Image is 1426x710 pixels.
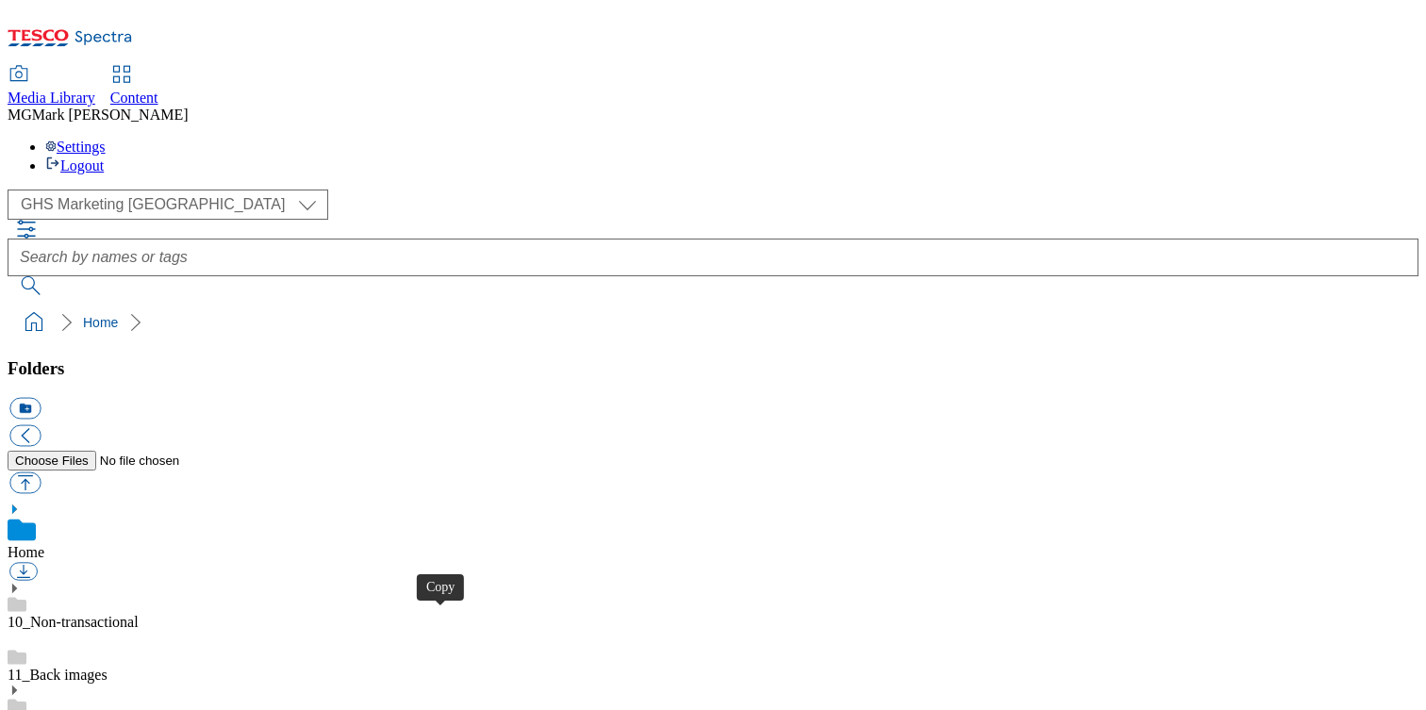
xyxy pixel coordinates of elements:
a: Logout [45,157,104,173]
a: Home [8,544,44,560]
span: Content [110,90,158,106]
span: Mark [PERSON_NAME] [32,107,189,123]
a: Media Library [8,67,95,107]
a: Content [110,67,158,107]
a: 11_Back images [8,667,108,683]
h3: Folders [8,358,1418,379]
span: Media Library [8,90,95,106]
a: Settings [45,139,106,155]
nav: breadcrumb [8,305,1418,340]
a: 10_Non-transactional [8,614,139,630]
a: home [19,307,49,338]
input: Search by names or tags [8,239,1418,276]
a: Home [83,315,118,330]
span: MG [8,107,32,123]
